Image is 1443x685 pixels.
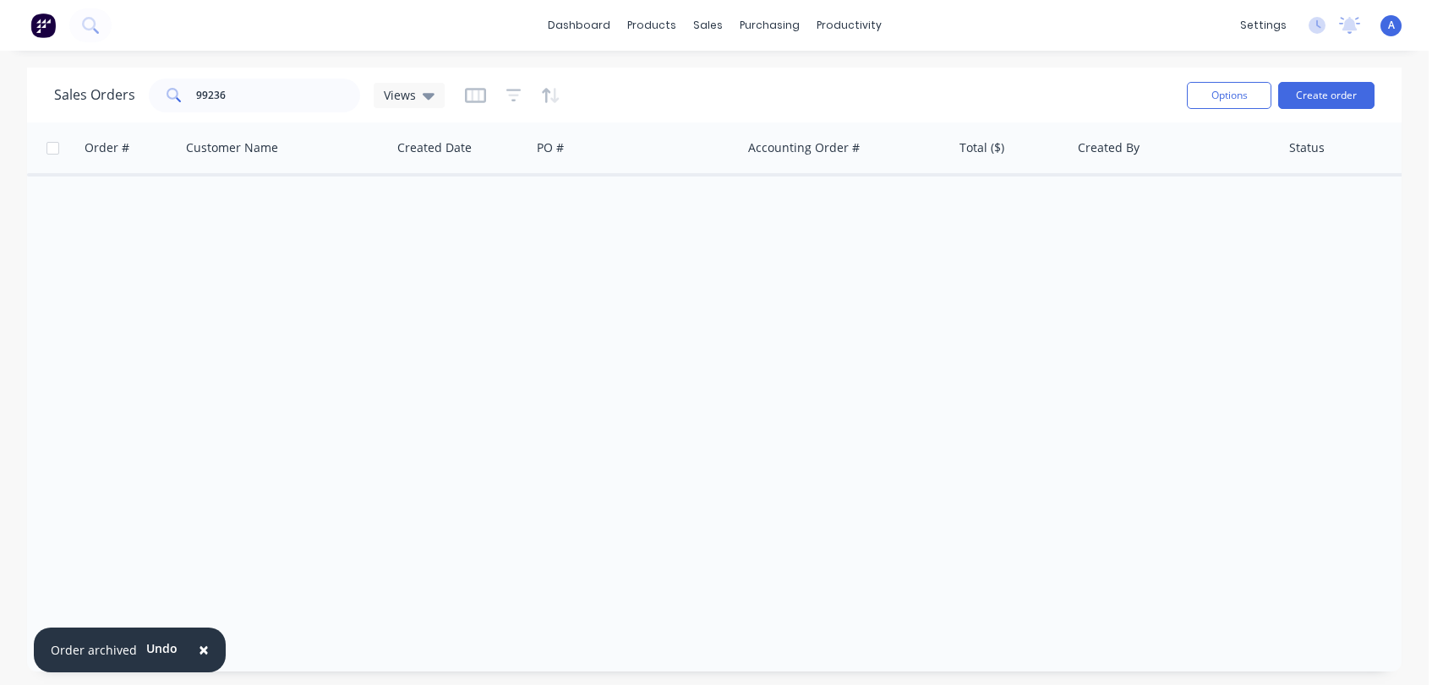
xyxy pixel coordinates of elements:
[1232,13,1295,38] div: settings
[85,139,129,156] div: Order #
[182,630,226,671] button: Close
[1289,139,1325,156] div: Status
[537,139,564,156] div: PO #
[959,139,1004,156] div: Total ($)
[1078,139,1140,156] div: Created By
[808,13,890,38] div: productivity
[1388,18,1395,33] span: A
[196,79,361,112] input: Search...
[54,87,135,103] h1: Sales Orders
[1278,82,1375,109] button: Create order
[1187,82,1271,109] button: Options
[731,13,808,38] div: purchasing
[186,139,278,156] div: Customer Name
[685,13,731,38] div: sales
[539,13,619,38] a: dashboard
[51,641,137,659] div: Order archived
[397,139,472,156] div: Created Date
[384,86,416,104] span: Views
[748,139,860,156] div: Accounting Order #
[30,13,56,38] img: Factory
[619,13,685,38] div: products
[137,636,187,661] button: Undo
[199,638,209,661] span: ×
